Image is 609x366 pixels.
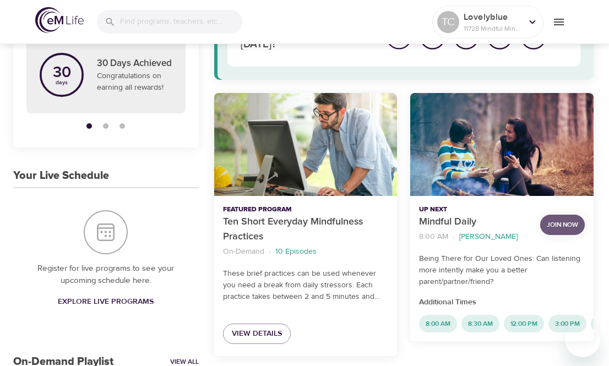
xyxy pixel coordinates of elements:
[232,327,282,341] span: View Details
[53,80,71,85] p: days
[464,10,522,24] p: Lovelyblue
[269,244,271,259] li: ·
[35,7,84,33] img: logo
[547,219,578,231] span: Join Now
[464,24,522,34] p: 11728 Mindful Minutes
[543,7,574,37] button: menu
[540,215,585,235] button: Join Now
[548,319,586,329] span: 3:00 PM
[565,322,600,357] iframe: Button to launch messaging window
[459,231,518,243] p: [PERSON_NAME]
[214,93,398,196] button: Ten Short Everyday Mindfulness Practices
[223,246,264,258] p: On-Demand
[453,230,455,244] li: ·
[223,324,291,344] a: View Details
[410,93,594,196] button: Mindful Daily
[53,65,71,80] p: 30
[419,205,531,215] p: Up Next
[97,70,172,94] p: Congratulations on earning all rewards!
[419,315,457,332] div: 8:00 AM
[84,210,128,254] img: Your Live Schedule
[504,319,544,329] span: 12:00 PM
[13,170,109,182] h3: Your Live Schedule
[437,11,459,33] div: TC
[461,319,499,329] span: 8:30 AM
[419,297,585,308] p: Additional Times
[419,230,531,244] nav: breadcrumb
[223,215,389,244] p: Ten Short Everyday Mindfulness Practices
[120,10,242,34] input: Find programs, teachers, etc...
[223,268,389,303] p: These brief practices can be used whenever you need a break from daily stressors. Each practice t...
[419,215,531,230] p: Mindful Daily
[548,315,586,332] div: 3:00 PM
[53,292,158,312] a: Explore Live Programs
[419,319,457,329] span: 8:00 AM
[504,315,544,332] div: 12:00 PM
[97,57,172,71] p: 30 Days Achieved
[275,246,317,258] p: 10 Episodes
[461,315,499,332] div: 8:30 AM
[223,205,389,215] p: Featured Program
[223,244,389,259] nav: breadcrumb
[58,295,154,309] span: Explore Live Programs
[419,231,448,243] p: 8:00 AM
[35,263,177,287] p: Register for live programs to see your upcoming schedule here.
[419,253,585,288] p: Being There for Our Loved Ones: Can listening more intently make you a better parent/partner/friend?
